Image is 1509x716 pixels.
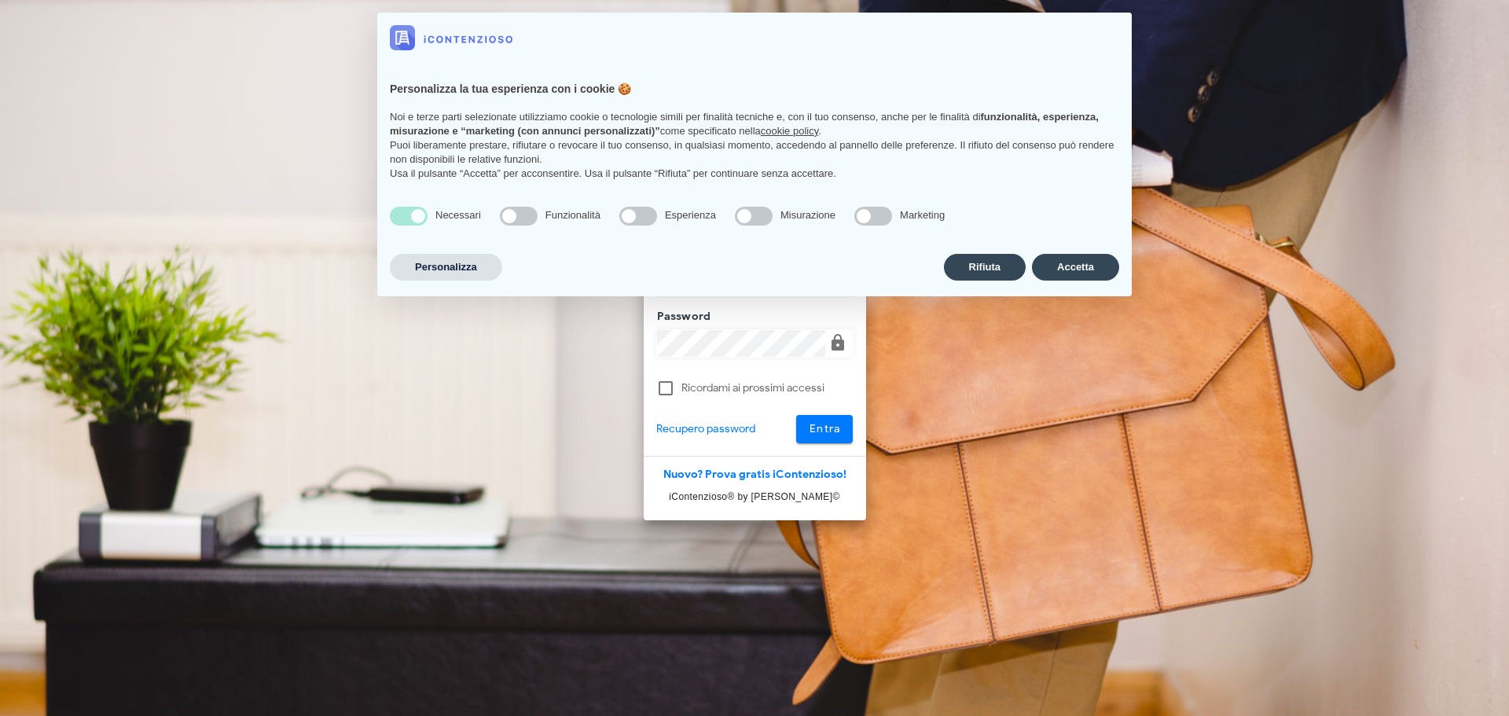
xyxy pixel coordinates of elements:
[390,25,512,50] img: logo
[665,209,716,221] span: Esperienza
[944,254,1026,281] button: Rifiuta
[796,415,854,443] button: Entra
[390,82,1119,97] h2: Personalizza la tua esperienza con i cookie 🍪
[390,138,1119,167] p: Puoi liberamente prestare, rifiutare o revocare il tuo consenso, in qualsiasi momento, accedendo ...
[390,167,1119,181] p: Usa il pulsante “Accetta” per acconsentire. Usa il pulsante “Rifiuta” per continuare senza accett...
[390,111,1099,137] strong: funzionalità, esperienza, misurazione e “marketing (con annunci personalizzati)”
[761,125,818,137] a: cookie policy - il link si apre in una nuova scheda
[1032,254,1119,281] button: Accetta
[681,380,854,396] label: Ricordami ai prossimi accessi
[780,209,835,221] span: Misurazione
[663,468,846,481] a: Nuovo? Prova gratis iContenzioso!
[809,422,841,435] span: Entra
[656,420,756,438] a: Recupero password
[390,110,1119,138] p: Noi e terze parti selezionate utilizziamo cookie o tecnologie simili per finalità tecniche e, con...
[644,489,866,505] p: iContenzioso® by [PERSON_NAME]©
[435,209,481,221] span: Necessari
[652,309,711,325] label: Password
[390,254,502,281] button: Personalizza
[900,209,945,221] span: Marketing
[545,209,600,221] span: Funzionalità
